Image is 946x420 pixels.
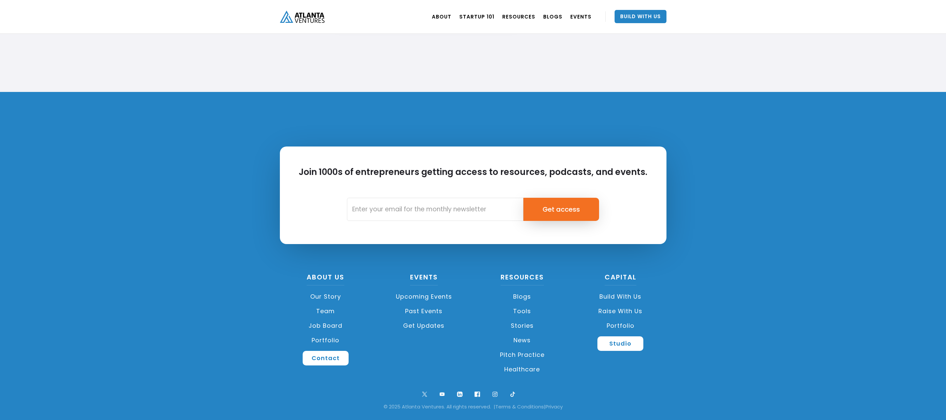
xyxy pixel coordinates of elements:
a: Stories [476,318,568,333]
img: tik tok logo [508,390,517,399]
a: Upcoming Events [378,289,470,304]
a: Contact [303,351,349,365]
a: Get Updates [378,318,470,333]
a: Startup 101 [459,7,494,26]
input: Get access [523,198,599,221]
a: Raise with Us [575,304,666,318]
a: Events [410,273,438,285]
a: Build With Us [615,10,666,23]
img: ig symbol [491,390,500,399]
a: Our Story [280,289,372,304]
a: Past Events [378,304,470,318]
input: Enter your email for the monthly newsletter [347,198,523,221]
a: EVENTS [570,7,591,26]
a: Tools [476,304,568,318]
a: Build with us [575,289,666,304]
a: Studio [597,336,643,351]
a: Terms & Conditions [495,403,544,410]
a: Team [280,304,372,318]
img: linkedin logo [455,390,464,399]
a: About US [307,273,344,285]
a: Healthcare [476,362,568,377]
a: Blogs [476,289,568,304]
form: Email Form [347,198,599,221]
a: Resources [501,273,544,285]
a: Pitch Practice [476,348,568,362]
a: Portfolio [280,333,372,348]
a: CAPITAL [605,273,636,285]
a: Privacy [546,403,563,410]
img: facebook logo [473,390,482,399]
a: News [476,333,568,348]
a: Portfolio [575,318,666,333]
a: BLOGS [543,7,562,26]
div: © 2025 Atlanta Ventures. All rights reserved. | | [10,403,936,410]
a: RESOURCES [502,7,535,26]
a: Job Board [280,318,372,333]
h2: Join 1000s of entrepreneurs getting access to resources, podcasts, and events. [299,166,647,189]
a: ABOUT [432,7,451,26]
img: youtube symbol [438,390,447,399]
